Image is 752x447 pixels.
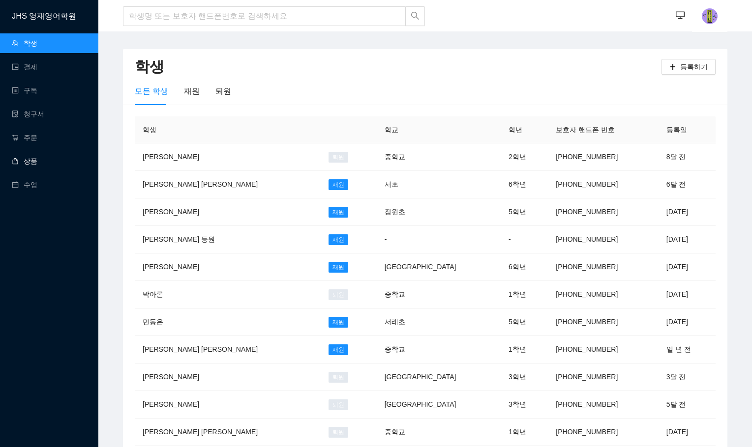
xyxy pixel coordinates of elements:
td: [DATE] [659,308,716,336]
div: 퇴원 [215,85,231,97]
td: 3학년 [501,363,548,391]
th: 학생 [135,116,321,143]
td: 서래초 [377,308,501,336]
td: [PERSON_NAME] [PERSON_NAME] [135,171,321,198]
div: 재원 [184,85,200,97]
td: [PHONE_NUMBER] [548,171,658,198]
td: - [501,226,548,253]
td: [GEOGRAPHIC_DATA] [377,391,501,419]
td: 5학년 [501,308,548,336]
td: [PERSON_NAME] [135,198,321,226]
td: [PERSON_NAME] [135,253,321,281]
td: [PERSON_NAME] [135,363,321,391]
td: [PHONE_NUMBER] [548,226,658,253]
td: [PHONE_NUMBER] [548,419,658,446]
td: [DATE] [659,226,716,253]
th: 보호자 핸드폰 번호 [548,116,658,143]
button: desktop [670,6,690,26]
td: 민동은 [135,308,321,336]
th: 학년 [501,116,548,143]
td: [PHONE_NUMBER] [548,198,658,226]
a: shopping-cart주문 [12,134,37,141]
td: 중학교 [377,143,501,171]
span: 재원 [329,207,348,218]
h2: 학생 [135,57,662,77]
span: 퇴원 [329,289,348,300]
a: wallet결제 [12,63,37,71]
a: team학생 [12,39,37,47]
td: [PHONE_NUMBER] [548,363,658,391]
button: plus등록하기 [662,59,716,75]
td: 5달 전 [659,391,716,419]
td: [PHONE_NUMBER] [548,143,658,171]
input: 학생명 또는 보호자 핸드폰번호로 검색하세요 [123,6,406,26]
span: 재원 [329,317,348,328]
td: 2학년 [501,143,548,171]
td: 1학년 [501,281,548,308]
td: 6달 전 [659,171,716,198]
td: 3달 전 [659,363,716,391]
td: [DATE] [659,198,716,226]
a: calendar수업 [12,181,37,189]
span: 퇴원 [329,372,348,383]
td: 잠원초 [377,198,501,226]
div: 모든 학생 [135,85,168,97]
td: [DATE] [659,419,716,446]
td: [GEOGRAPHIC_DATA] [377,253,501,281]
span: 재원 [329,344,348,355]
td: - [377,226,501,253]
td: 일 년 전 [659,336,716,363]
td: [PERSON_NAME] 등원 [135,226,321,253]
td: [DATE] [659,253,716,281]
td: 박아론 [135,281,321,308]
span: plus [669,63,676,71]
a: shopping상품 [12,157,37,165]
td: [PERSON_NAME] [PERSON_NAME] [135,336,321,363]
span: 재원 [329,262,348,273]
th: 학교 [377,116,501,143]
span: 등록하기 [680,61,708,72]
td: 6학년 [501,253,548,281]
a: file-done청구서 [12,110,44,118]
td: 서초 [377,171,501,198]
span: 재원 [329,234,348,245]
td: [PHONE_NUMBER] [548,308,658,336]
span: 재원 [329,179,348,190]
td: 1학년 [501,336,548,363]
td: [DATE] [659,281,716,308]
span: search [411,11,420,22]
td: [PHONE_NUMBER] [548,281,658,308]
span: 퇴원 [329,152,348,163]
td: [PHONE_NUMBER] [548,253,658,281]
th: 등록일 [659,116,716,143]
td: [GEOGRAPHIC_DATA] [377,363,501,391]
td: 중학교 [377,336,501,363]
td: 중학교 [377,281,501,308]
td: 8달 전 [659,143,716,171]
td: 6학년 [501,171,548,198]
span: desktop [676,11,685,21]
img: photo.jpg [702,8,718,24]
td: [PERSON_NAME] [135,143,321,171]
button: search [405,6,425,26]
td: 중학교 [377,419,501,446]
td: 1학년 [501,419,548,446]
td: [PERSON_NAME] [PERSON_NAME] [135,419,321,446]
td: 3학년 [501,391,548,419]
span: 퇴원 [329,427,348,438]
td: [PHONE_NUMBER] [548,391,658,419]
td: [PHONE_NUMBER] [548,336,658,363]
a: profile구독 [12,86,37,94]
td: 5학년 [501,198,548,226]
td: [PERSON_NAME] [135,391,321,419]
span: 퇴원 [329,399,348,410]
